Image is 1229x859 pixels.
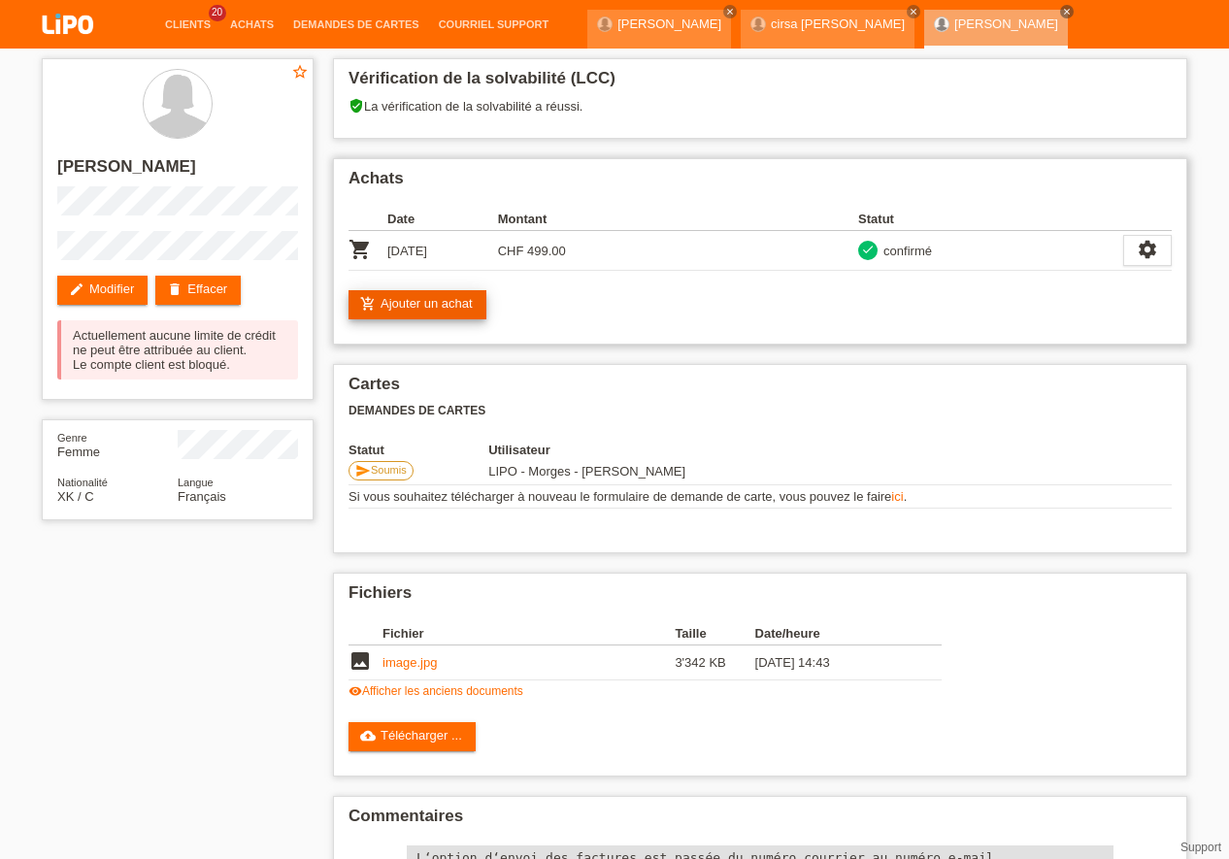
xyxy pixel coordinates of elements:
i: add_shopping_cart [360,296,376,312]
i: delete [167,281,183,297]
a: deleteEffacer [155,276,241,305]
td: Si vous souhaitez télécharger à nouveau le formulaire de demande de carte, vous pouvez le faire . [349,485,1172,509]
i: edit [69,281,84,297]
a: star_border [291,63,309,83]
h2: [PERSON_NAME] [57,157,298,186]
td: 3'342 KB [675,645,754,680]
a: [PERSON_NAME] [617,17,721,31]
h2: Fichiers [349,583,1172,612]
a: close [907,5,920,18]
a: close [723,5,737,18]
i: star_border [291,63,309,81]
span: Genre [57,432,87,444]
a: editModifier [57,276,148,305]
h2: Commentaires [349,807,1172,836]
i: verified_user [349,98,364,114]
a: LIPO pay [19,40,116,54]
i: cloud_upload [360,728,376,743]
i: image [349,649,372,673]
div: confirmé [878,241,932,261]
i: visibility [349,684,362,698]
a: ici [891,489,903,504]
span: Soumis [371,464,407,476]
th: Taille [675,622,754,645]
h2: Vérification de la solvabilité (LCC) [349,69,1172,98]
a: Clients [155,18,220,30]
h2: Cartes [349,375,1172,404]
a: add_shopping_cartAjouter un achat [349,290,486,319]
i: close [1062,7,1072,17]
th: Date [387,208,498,231]
th: Fichier [382,622,675,645]
span: Langue [178,477,214,488]
i: close [909,7,918,17]
td: [DATE] 14:43 [755,645,914,680]
i: close [725,7,735,17]
a: Support [1180,841,1221,854]
a: cirsa [PERSON_NAME] [771,17,905,31]
a: [PERSON_NAME] [954,17,1058,31]
th: Statut [349,443,488,457]
td: [DATE] [387,231,498,271]
th: Montant [498,208,609,231]
i: send [355,463,371,479]
a: cloud_uploadTélécharger ... [349,722,476,751]
td: CHF 499.00 [498,231,609,271]
i: check [861,243,875,256]
span: 27.09.2025 [488,464,685,479]
a: Courriel Support [429,18,558,30]
span: Français [178,489,226,504]
h2: Achats [349,169,1172,198]
a: visibilityAfficher les anciens documents [349,684,523,698]
h3: Demandes de cartes [349,404,1172,418]
i: POSP00019828 [349,238,372,261]
span: Kosovo / C / 13.07.2009 [57,489,94,504]
i: settings [1137,239,1158,260]
a: Demandes de cartes [283,18,429,30]
th: Statut [858,208,1123,231]
div: Femme [57,430,178,459]
div: Actuellement aucune limite de crédit ne peut être attribuée au client. Le compte client est bloqué. [57,320,298,380]
a: close [1060,5,1074,18]
a: image.jpg [382,655,437,670]
div: La vérification de la solvabilité a réussi. [349,98,1172,128]
th: Utilisateur [488,443,817,457]
span: Nationalité [57,477,108,488]
a: Achats [220,18,283,30]
th: Date/heure [755,622,914,645]
span: 20 [209,5,226,21]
